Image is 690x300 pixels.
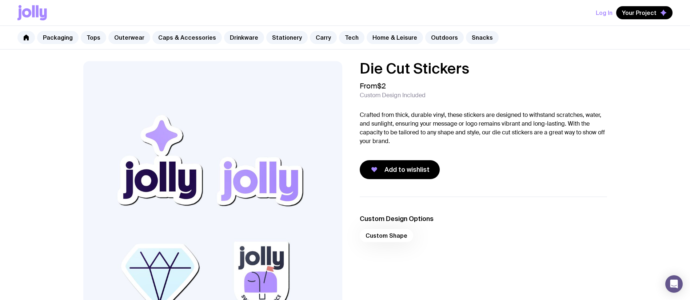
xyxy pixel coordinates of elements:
span: From [360,82,386,90]
a: Packaging [37,31,79,44]
p: Crafted from thick, durable vinyl, these stickers are designed to withstand scratches, water, and... [360,111,607,146]
button: Add to wishlist [360,160,440,179]
button: Your Project [616,6,673,19]
h3: Custom Design Options [360,214,607,223]
span: Your Project [622,9,657,16]
a: Stationery [266,31,308,44]
h1: Die Cut Stickers [360,61,607,76]
a: Carry [310,31,337,44]
span: $2 [377,81,386,91]
div: Open Intercom Messenger [665,275,683,293]
a: Caps & Accessories [152,31,222,44]
span: Add to wishlist [384,165,430,174]
a: Outerwear [108,31,150,44]
button: Log In [596,6,613,19]
a: Tech [339,31,364,44]
a: Snacks [466,31,499,44]
a: Drinkware [224,31,264,44]
span: Custom Design Included [360,92,426,99]
a: Home & Leisure [367,31,423,44]
a: Outdoors [425,31,464,44]
a: Tops [81,31,106,44]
